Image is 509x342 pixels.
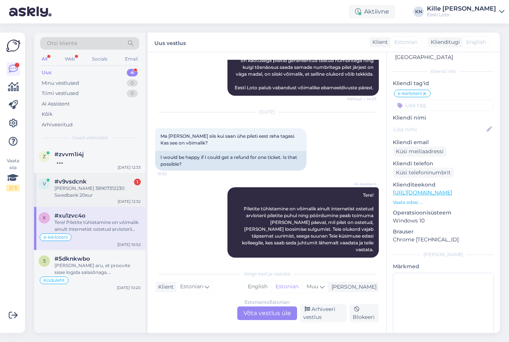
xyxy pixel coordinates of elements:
[90,54,109,64] div: Socials
[428,38,460,46] div: Klienditugi
[6,39,20,53] img: Askly Logo
[348,181,377,187] span: AI Assistent
[393,68,494,75] div: Kliendi info
[244,299,290,306] div: Estonian to Estonian
[6,185,20,191] div: 2 / 3
[117,285,141,291] div: [DATE] 10:20
[393,181,494,189] p: Klienditeekond
[63,54,76,64] div: Web
[154,37,186,47] label: Uus vestlus
[242,192,375,252] span: Tere! Piletite tühistamine on võimalik ainult internetist ostetud arvloterii piletite puhul ning ...
[398,91,422,96] span: e-kiirloterii
[394,38,417,46] span: Estonian
[427,12,496,18] div: Eesti Loto
[42,69,51,76] div: Uus
[42,121,73,129] div: Arhiveeritud
[244,281,271,292] div: English
[393,168,454,178] div: Küsi telefoninumbrit
[393,189,452,196] a: [URL][DOMAIN_NAME]
[118,199,141,204] div: [DATE] 12:32
[307,283,318,290] span: Muu
[413,6,424,17] div: KN
[155,151,307,171] div: I would be happy if I could get a refund for one ticket. Is that possible?
[43,258,46,264] span: 5
[118,165,141,170] div: [DATE] 12:33
[393,125,485,134] input: Lisa nimi
[395,45,486,61] div: [GEOGRAPHIC_DATA], [GEOGRAPHIC_DATA]
[347,258,377,264] span: Nähtud ✓ 10:52
[42,100,70,108] div: AI Assistent
[44,235,68,239] span: e-kiirloterii
[393,160,494,168] p: Kliendi telefon
[157,171,186,177] span: 10:52
[393,79,494,87] p: Kliendi tag'id
[271,281,302,292] div: Estonian
[40,54,49,64] div: All
[393,228,494,236] p: Brauser
[350,304,379,322] div: Blokeeri
[393,236,494,244] p: Chrome [TECHNICAL_ID]
[43,215,46,221] span: x
[72,134,107,141] span: Uued vestlused
[54,212,86,219] span: #xu1zvc4o
[237,306,297,320] div: Võta vestlus üle
[393,146,447,157] div: Küsi meiliaadressi
[134,179,141,185] div: 1
[54,255,90,262] span: #5dknkwbo
[427,6,496,12] div: Kille [PERSON_NAME]
[42,90,79,97] div: Tiimi vestlused
[6,157,20,191] div: Vaata siia
[54,185,141,199] div: [PERSON_NAME] 38907312230 Swedbank 20eur
[393,251,494,258] div: [PERSON_NAME]
[427,6,504,18] a: Kille [PERSON_NAME]Eesti Loto
[43,181,46,187] span: v
[393,263,494,270] p: Märkmed
[155,283,174,291] div: Klient
[43,154,46,159] span: z
[44,278,65,283] span: Koduleht
[54,219,141,233] div: Tere! Piletite tühistamine on võimalik ainult internetist ostetud arvloterii piletite puhul ning ...
[393,99,494,111] input: Lisa tag
[127,90,138,97] div: 0
[54,262,141,276] div: [PERSON_NAME] aru, et proovite sisse logida salasõnaga. [PERSON_NAME] unustanud mängukonto kasuta...
[127,69,138,76] div: 4
[54,178,87,185] span: #v9vsdcnk
[155,270,379,277] div: Valige keel ja vastake
[393,217,494,225] p: Windows 10
[466,38,486,46] span: English
[347,96,377,102] span: Nähtud ✓ 14:23
[160,133,296,146] span: Ma [PERSON_NAME] siis kui saan ühe pileti eest raha tagasi. Kas see on võimalik?
[349,5,395,19] div: Aktiivne
[393,138,494,146] p: Kliendi email
[155,109,379,115] div: [DATE]
[369,38,388,46] div: Klient
[393,114,494,122] p: Kliendi nimi
[180,283,203,291] span: Estonian
[328,283,377,291] div: [PERSON_NAME]
[123,54,139,64] div: Email
[42,110,53,118] div: Kõik
[300,304,347,322] div: Arhiveeri vestlus
[117,242,141,247] div: [DATE] 10:52
[393,209,494,217] p: Operatsioonisüsteem
[47,39,77,47] span: Otsi kliente
[127,79,138,87] div: 0
[393,199,494,206] p: Vaata edasi ...
[42,79,79,87] div: Minu vestlused
[54,151,84,158] span: #zvvm1i4j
